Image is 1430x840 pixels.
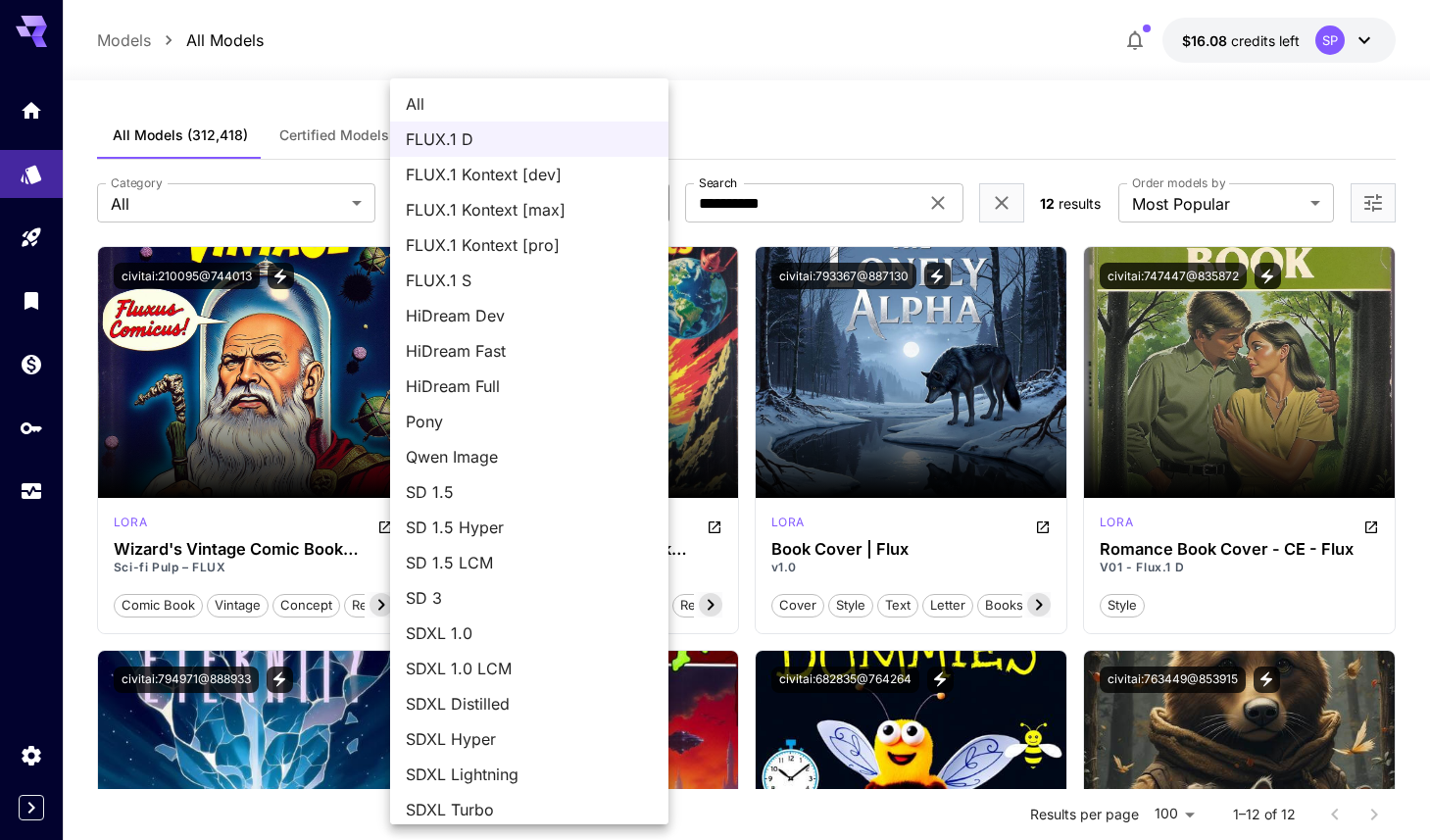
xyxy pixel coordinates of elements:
[406,551,653,574] span: SD 1.5 LCM
[406,233,653,257] span: FLUX.1 Kontext [pro]
[406,657,653,680] span: SDXL 1.0 LCM
[406,163,653,186] span: FLUX.1 Kontext [dev]
[406,445,653,469] span: Qwen Image
[406,516,653,539] span: SD 1.5 Hyper
[406,339,653,363] span: HiDream Fast
[406,727,653,751] span: SDXL Hyper
[406,798,653,821] span: SDXL Turbo
[406,621,653,645] span: SDXL 1.0
[406,198,653,222] span: FLUX.1 Kontext [max]
[406,692,653,716] span: SDXL Distilled
[406,410,653,433] span: Pony
[406,586,653,610] span: SD 3
[406,92,653,116] span: All
[406,374,653,398] span: HiDream Full
[406,304,653,327] span: HiDream Dev
[406,269,653,292] span: FLUX.1 S
[406,763,653,786] span: SDXL Lightning
[406,127,653,151] span: FLUX.1 D
[406,480,653,504] span: SD 1.5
